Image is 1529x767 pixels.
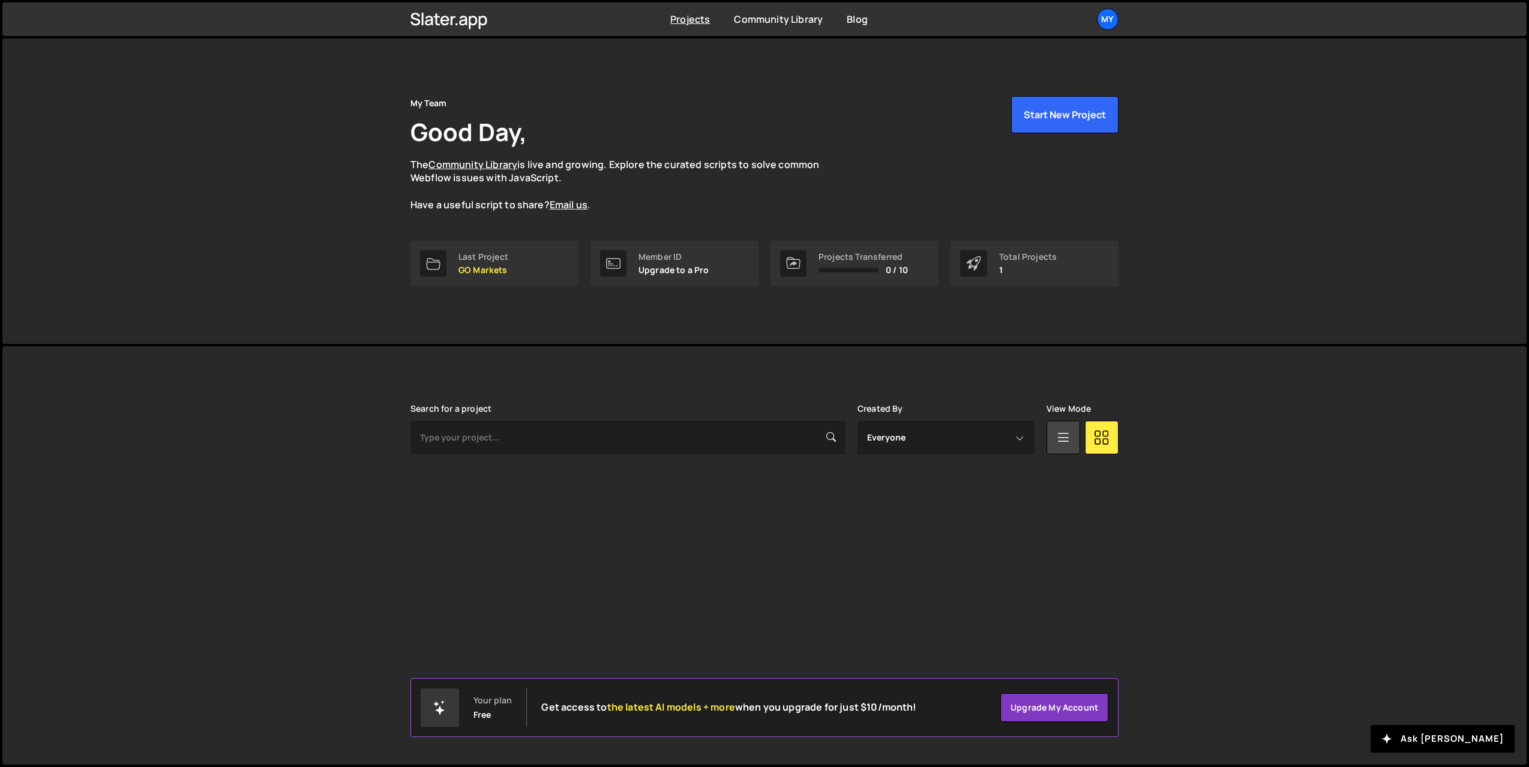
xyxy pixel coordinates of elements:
div: Last Project [458,252,508,262]
a: Upgrade my account [1000,693,1108,722]
div: Projects Transferred [819,252,908,262]
span: 0 / 10 [886,265,908,275]
input: Type your project... [410,421,846,454]
label: Search for a project [410,404,491,414]
div: Total Projects [999,252,1057,262]
div: Your plan [473,696,512,705]
a: My [1097,8,1119,30]
div: My Team [410,96,446,110]
p: The is live and growing. Explore the curated scripts to solve common Webflow issues with JavaScri... [410,158,843,212]
a: Email us [550,198,587,211]
h2: Get access to when you upgrade for just $10/month! [541,702,916,713]
p: 1 [999,265,1057,275]
a: Projects [670,13,710,26]
button: Ask [PERSON_NAME] [1371,725,1515,753]
label: View Mode [1047,404,1091,414]
button: Start New Project [1011,96,1119,133]
span: the latest AI models + more [607,700,735,714]
a: Blog [847,13,868,26]
p: Upgrade to a Pro [638,265,709,275]
a: Community Library [428,158,517,171]
p: GO Markets [458,265,508,275]
a: Community Library [734,13,823,26]
label: Created By [858,404,903,414]
h1: Good Day, [410,115,527,148]
div: Member ID [638,252,709,262]
a: Last Project GO Markets [410,241,578,286]
div: Free [473,710,491,720]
